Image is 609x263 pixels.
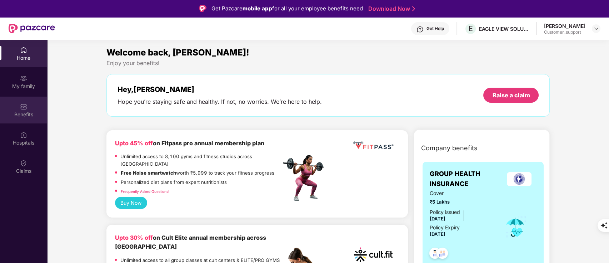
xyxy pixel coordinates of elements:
[434,245,451,263] img: svg+xml;base64,PHN2ZyB4bWxucz0iaHR0cDovL3d3dy53My5vcmcvMjAwMC9zdmciIHdpZHRoPSI0OC45NDMiIGhlaWdodD...
[121,179,227,186] p: Personalized diet plans from expert nutritionists
[426,26,444,31] div: Get Help
[430,216,445,221] span: [DATE]
[115,197,148,209] button: Buy Now
[243,5,272,12] strong: mobile app
[469,24,473,33] span: E
[106,59,550,67] div: Enjoy your benefits!
[120,153,281,167] p: Unlimited access to 8,100 gyms and fitness studios across [GEOGRAPHIC_DATA]
[593,26,599,31] img: svg+xml;base64,PHN2ZyBpZD0iRHJvcGRvd24tMzJ4MzIiIHhtbG5zPSJodHRwOi8vd3d3LnczLm9yZy8yMDAwL3N2ZyIgd2...
[507,172,531,186] img: insurerLogo
[430,198,494,206] span: ₹5 Lakhs
[544,23,585,29] div: [PERSON_NAME]
[421,143,478,153] span: Company benefits
[430,189,494,197] span: Cover
[412,5,415,13] img: Stroke
[544,29,585,35] div: Customer_support
[118,85,322,94] div: Hey, [PERSON_NAME]
[416,26,424,33] img: svg+xml;base64,PHN2ZyBpZD0iSGVscC0zMngzMiIgeG1sbnM9Imh0dHA6Ly93d3cudzMub3JnLzIwMDAvc3ZnIiB3aWR0aD...
[492,91,530,99] div: Raise a claim
[20,103,27,110] img: svg+xml;base64,PHN2ZyBpZD0iQmVuZWZpdHMiIHhtbG5zPSJodHRwOi8vd3d3LnczLm9yZy8yMDAwL3N2ZyIgd2lkdGg9Ij...
[106,47,249,58] span: Welcome back, [PERSON_NAME]!
[281,153,331,203] img: fpp.png
[199,5,206,12] img: Logo
[430,169,502,189] span: GROUP HEALTH INSURANCE
[9,24,55,33] img: New Pazcare Logo
[426,245,444,263] img: svg+xml;base64,PHN2ZyB4bWxucz0iaHR0cDovL3d3dy53My5vcmcvMjAwMC9zdmciIHdpZHRoPSI0OC45NDMiIGhlaWdodD...
[368,5,413,13] a: Download Now
[121,170,176,176] strong: Free Noise smartwatch
[20,75,27,82] img: svg+xml;base64,PHN2ZyB3aWR0aD0iMjAiIGhlaWdodD0iMjAiIHZpZXdCb3g9IjAgMCAyMCAyMCIgZmlsbD0ibm9uZSIgeG...
[20,160,27,167] img: svg+xml;base64,PHN2ZyBpZD0iQ2xhaW0iIHhtbG5zPSJodHRwOi8vd3d3LnczLm9yZy8yMDAwL3N2ZyIgd2lkdGg9IjIwIi...
[479,25,529,32] div: EAGLE VIEW SOLUTIONS PRIVATE LIMITED
[430,224,460,232] div: Policy Expiry
[121,189,169,194] a: Frequently Asked Questions!
[20,131,27,138] img: svg+xml;base64,PHN2ZyBpZD0iSG9zcGl0YWxzIiB4bWxucz0iaHR0cDovL3d3dy53My5vcmcvMjAwMC9zdmciIHdpZHRoPS...
[115,234,153,241] b: Upto 30% off
[115,234,266,250] b: on Cult Elite annual membership across [GEOGRAPHIC_DATA]
[430,231,445,237] span: [DATE]
[115,140,153,147] b: Upto 45% off
[20,47,27,54] img: svg+xml;base64,PHN2ZyBpZD0iSG9tZSIgeG1sbnM9Imh0dHA6Ly93d3cudzMub3JnLzIwMDAvc3ZnIiB3aWR0aD0iMjAiIG...
[115,140,264,147] b: on Fitpass pro annual membership plan
[121,169,274,177] p: worth ₹5,999 to track your fitness progress
[430,208,460,216] div: Policy issued
[211,4,363,13] div: Get Pazcare for all your employee benefits need
[118,98,322,106] div: Hope you’re staying safe and healthy. If not, no worries. We’re here to help.
[504,215,527,239] img: icon
[352,139,395,152] img: fppp.png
